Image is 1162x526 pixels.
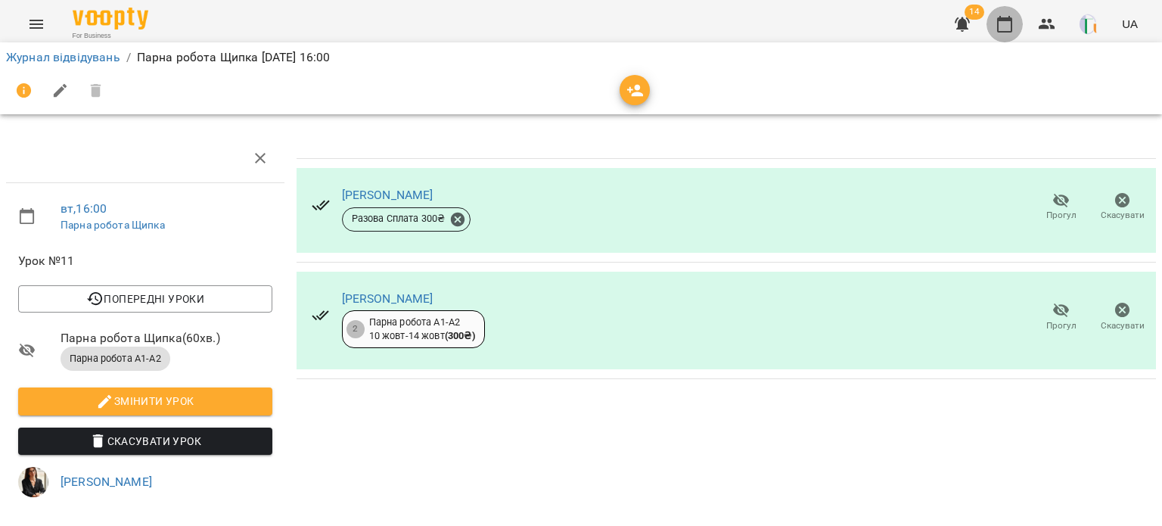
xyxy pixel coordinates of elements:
span: Прогул [1046,209,1077,222]
button: Скасувати [1092,296,1153,338]
a: Парна робота Щипка [61,219,165,231]
span: Прогул [1046,319,1077,332]
button: Попередні уроки [18,285,272,313]
img: 767302f1b9b7018f3e7d2d8cc4739cd7.jpg [18,467,48,497]
li: / [126,48,131,67]
span: Скасувати [1101,319,1145,332]
button: UA [1116,10,1144,38]
a: [PERSON_NAME] [61,475,152,489]
span: Скасувати [1101,209,1145,222]
div: Парна робота А1-А2 10 жовт - 14 жовт [369,316,475,344]
span: Попередні уроки [30,290,260,308]
div: Разова Сплата 300₴ [342,207,471,232]
button: Змінити урок [18,387,272,415]
button: Прогул [1030,296,1092,338]
p: Парна робота Щипка [DATE] 16:00 [137,48,331,67]
span: Змінити урок [30,392,260,410]
span: Парна робота А1-А2 [61,352,170,366]
button: Menu [18,6,54,42]
span: Скасувати Урок [30,432,260,450]
span: Урок №11 [18,252,272,270]
a: [PERSON_NAME] [342,291,433,306]
span: Парна робота Щипка ( 60 хв. ) [61,329,272,347]
button: Прогул [1030,186,1092,229]
b: ( 300 ₴ ) [445,330,475,341]
span: UA [1122,16,1138,32]
button: Скасувати [1092,186,1153,229]
div: 2 [346,320,365,338]
a: Журнал відвідувань [6,50,120,64]
nav: breadcrumb [6,48,1156,67]
a: вт , 16:00 [61,201,107,216]
img: Voopty Logo [73,8,148,30]
img: 9a1d62ba177fc1b8feef1f864f620c53.png [1080,14,1101,35]
span: Разова Сплата 300 ₴ [343,212,455,226]
a: [PERSON_NAME] [342,188,433,202]
button: Скасувати Урок [18,428,272,455]
span: For Business [73,31,148,41]
span: 14 [965,5,984,20]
